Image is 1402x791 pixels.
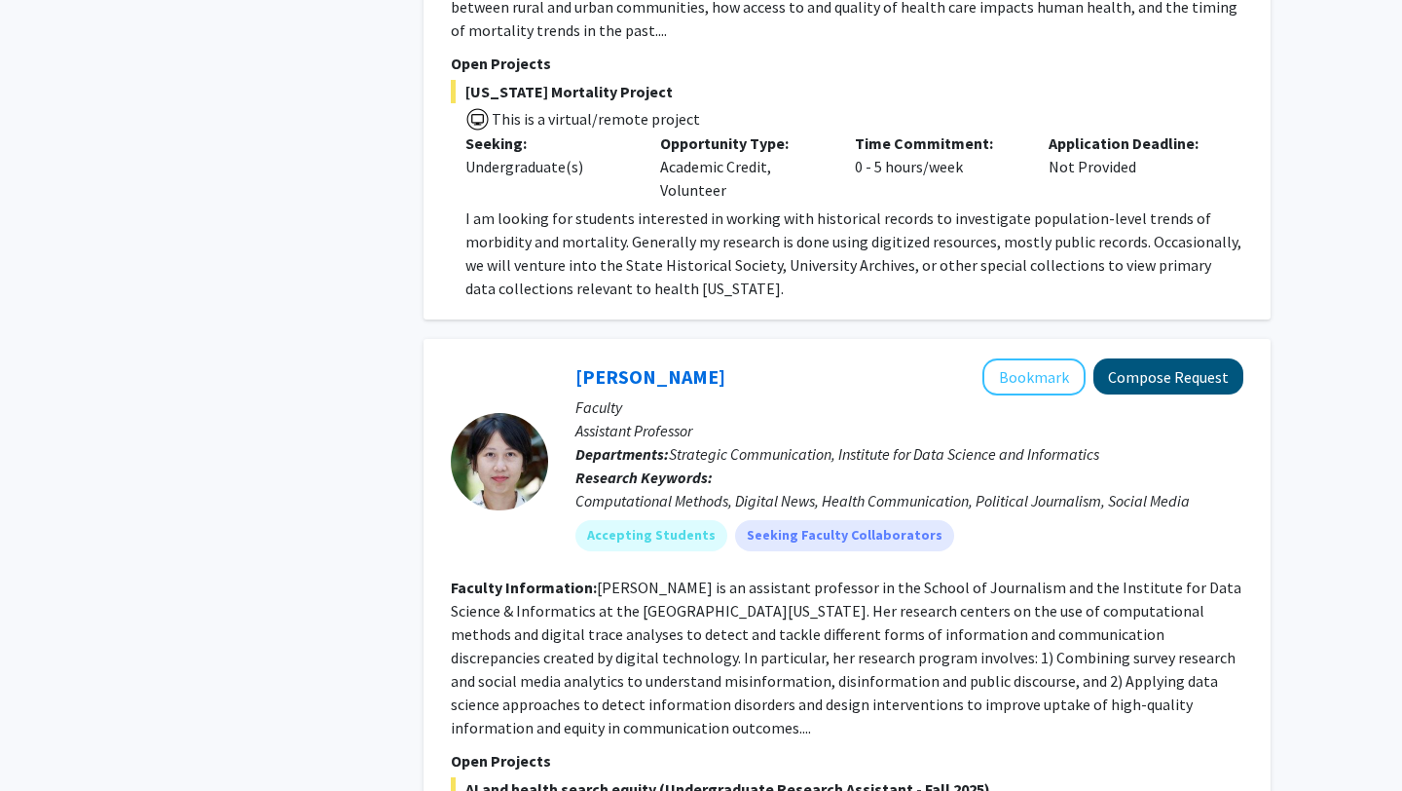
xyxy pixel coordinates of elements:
p: Assistant Professor [575,419,1243,442]
span: Strategic Communication, Institute for Data Science and Informatics [669,444,1099,464]
div: 0 - 5 hours/week [840,132,1035,202]
b: Faculty Information: [451,578,597,597]
button: Add Chau Tong to Bookmarks [982,358,1086,395]
b: Departments: [575,444,669,464]
p: Seeking: [465,132,631,155]
p: Time Commitment: [855,132,1020,155]
a: [PERSON_NAME] [575,364,725,389]
p: Opportunity Type: [660,132,826,155]
div: Computational Methods, Digital News, Health Communication, Political Journalism, Social Media [575,489,1243,512]
mat-chip: Seeking Faculty Collaborators [735,520,954,551]
div: Undergraduate(s) [465,155,631,178]
button: Compose Request to Chau Tong [1093,358,1243,395]
mat-chip: Accepting Students [575,520,727,551]
div: Academic Credit, Volunteer [646,132,840,202]
b: Research Keywords: [575,468,713,487]
div: Not Provided [1034,132,1229,202]
span: This is a virtual/remote project [490,109,700,129]
p: Open Projects [451,52,1243,75]
span: [US_STATE] Mortality Project [451,80,1243,103]
p: Faculty [575,395,1243,419]
p: I am looking for students interested in working with historical records to investigate population... [465,207,1243,300]
p: Open Projects [451,749,1243,772]
p: Application Deadline: [1049,132,1214,155]
iframe: Chat [15,703,83,776]
fg-read-more: [PERSON_NAME] is an assistant professor in the School of Journalism and the Institute for Data Sc... [451,578,1241,737]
